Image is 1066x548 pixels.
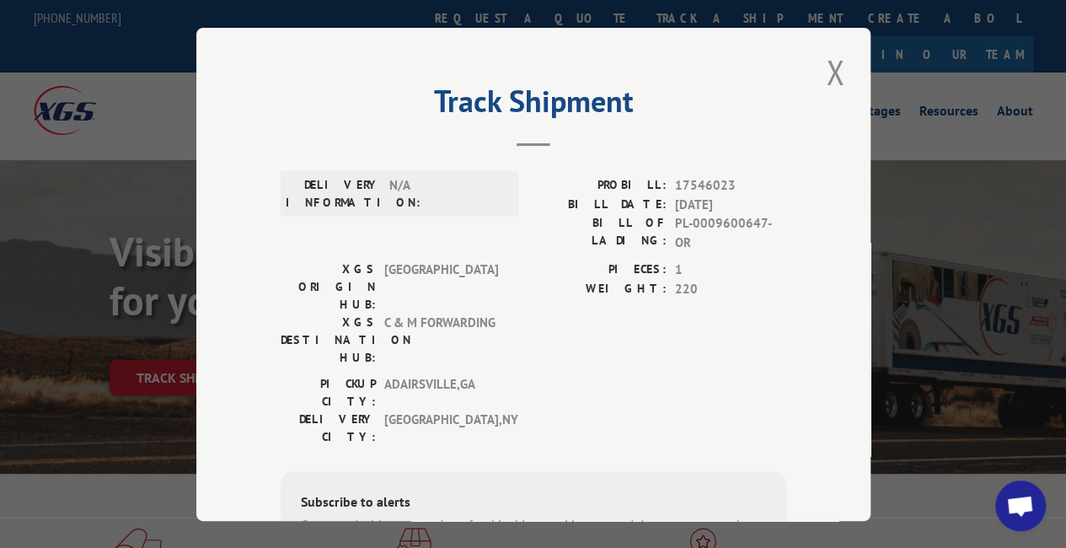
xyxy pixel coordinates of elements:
span: C & M FORWARDING [384,314,498,367]
label: DELIVERY CITY: [281,411,376,446]
h2: Track Shipment [281,89,786,121]
button: Close modal [821,49,849,95]
label: BILL DATE: [533,195,667,214]
span: 17546023 [675,176,786,196]
label: PIECES: [533,261,667,280]
span: 220 [675,279,786,298]
label: PROBILL: [533,176,667,196]
label: XGS DESTINATION HUB: [281,314,376,367]
span: 1 [675,261,786,280]
span: PL-0009600647-OR [675,214,786,252]
label: XGS ORIGIN HUB: [281,261,376,314]
span: [GEOGRAPHIC_DATA] , NY [384,411,498,446]
span: N/A [389,176,503,212]
a: Open chat [995,481,1046,531]
label: PICKUP CITY: [281,375,376,411]
label: DELIVERY INFORMATION: [286,176,381,212]
span: [GEOGRAPHIC_DATA] [384,261,498,314]
span: ADAIRSVILLE , GA [384,375,498,411]
span: [DATE] [675,195,786,214]
label: WEIGHT: [533,279,667,298]
label: BILL OF LADING: [533,214,667,252]
div: Subscribe to alerts [301,492,766,516]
